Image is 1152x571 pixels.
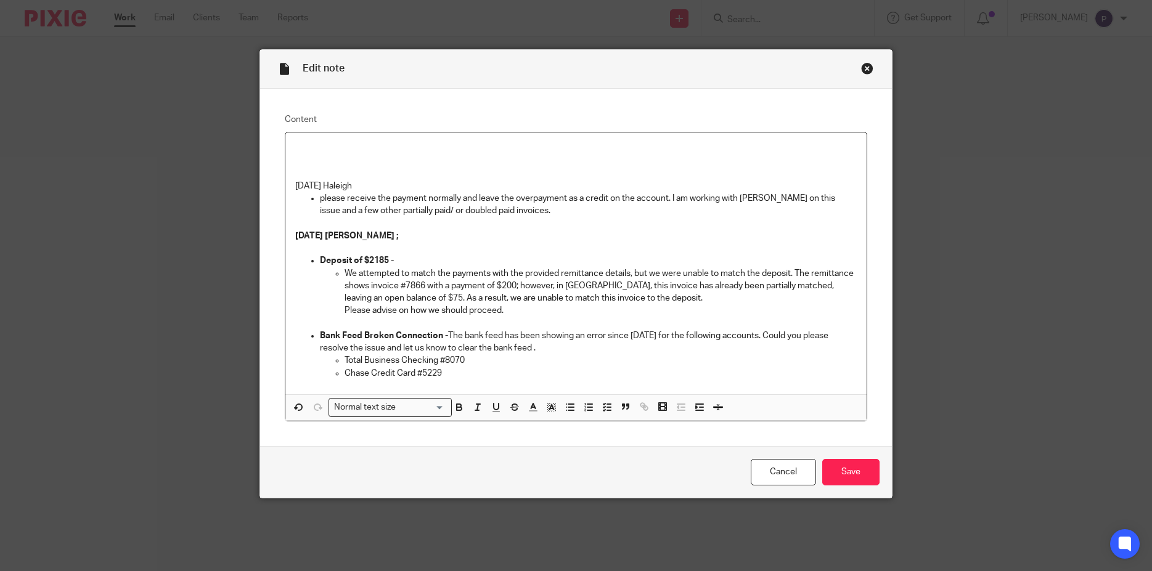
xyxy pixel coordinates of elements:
input: Save [822,459,880,485]
strong: Bank Feed Broken Connection - [320,331,448,340]
p: [DATE] Haleigh [295,180,857,192]
p: Total Business Checking #8070 [345,354,857,366]
div: Close this dialog window [861,62,873,75]
input: Search for option [399,401,444,414]
p: We attempted to match the payments with the provided remittance details, but we were unable to ma... [345,267,857,305]
p: Please advise on how we should proceed. [345,304,857,317]
span: Normal text size [332,401,399,414]
label: Content [285,113,868,126]
p: please receive the payment normally and leave the overpayment as a credit on the account. I am wo... [320,192,857,217]
span: Edit note [303,63,345,73]
div: Search for option [329,398,452,417]
p: The bank feed has been showing an error since [DATE] for the following accounts. Could you please... [320,330,857,355]
strong: [DATE] [PERSON_NAME] ; [295,232,398,240]
p: Chase Credit Card #5229 [345,367,857,379]
a: Cancel [751,459,816,485]
strong: Deposit of $2185 - [320,256,394,265]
